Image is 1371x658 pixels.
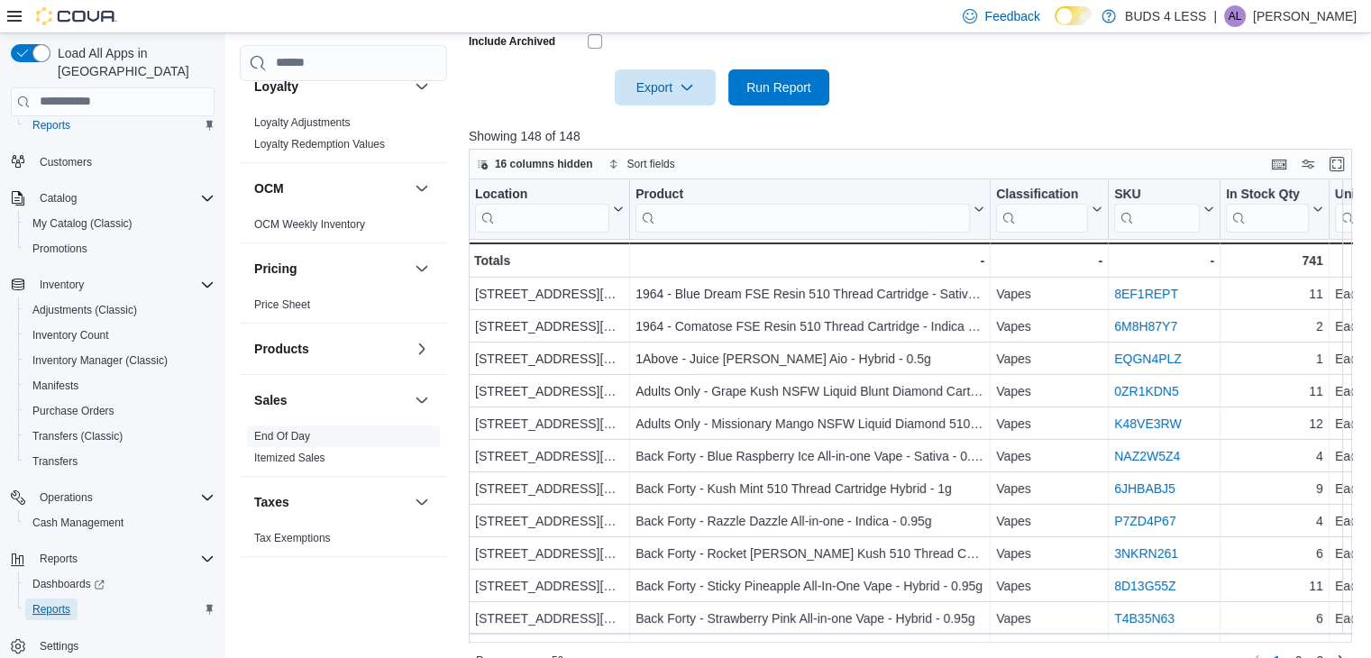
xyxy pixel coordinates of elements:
[996,283,1102,305] div: Vapes
[1114,287,1178,301] a: 8EF1REPT
[635,250,984,271] div: -
[996,186,1088,232] div: Classification
[475,413,624,434] div: [STREET_ADDRESS][PERSON_NAME]
[25,238,215,260] span: Promotions
[25,451,85,472] a: Transfers
[1114,186,1200,203] div: SKU
[25,213,140,234] a: My Catalog (Classic)
[32,429,123,443] span: Transfers (Classic)
[254,179,407,197] button: OCM
[635,478,984,499] div: Back Forty - Kush Mint 510 Thread Cartridge Hybrid - 1g
[18,348,222,373] button: Inventory Manager (Classic)
[411,389,433,411] button: Sales
[254,298,310,311] a: Price Sheet
[1055,25,1056,26] span: Dark Mode
[4,149,222,175] button: Customers
[40,490,93,505] span: Operations
[25,599,78,620] a: Reports
[1114,319,1177,334] a: 6M8H87Y7
[50,44,215,80] span: Load All Apps in [GEOGRAPHIC_DATA]
[18,113,222,138] button: Reports
[635,413,984,434] div: Adults Only - Missionary Mango NSFW Liquid Diamond 510 Thread Cartridge - Indica - 1g
[1114,481,1175,496] a: 6JHBABJ5
[40,639,78,653] span: Settings
[254,493,407,511] button: Taxes
[1114,352,1182,366] a: EQGN4PLZ
[32,118,70,133] span: Reports
[25,324,215,346] span: Inventory Count
[32,242,87,256] span: Promotions
[25,350,215,371] span: Inventory Manager (Classic)
[635,186,984,232] button: Product
[18,597,222,622] button: Reports
[32,379,78,393] span: Manifests
[25,114,78,136] a: Reports
[996,413,1102,434] div: Vapes
[635,283,984,305] div: 1964 - Blue Dream FSE Resin 510 Thread Cartridge - Sativa - 1g
[25,512,215,534] span: Cash Management
[18,449,222,474] button: Transfers
[18,398,222,424] button: Purchase Orders
[475,445,624,467] div: [STREET_ADDRESS][PERSON_NAME]
[635,380,984,402] div: Adults Only - Grape Kush NSFW Liquid Blunt Diamond Cartridge - Indica - 1g
[411,338,433,360] button: Products
[240,112,447,162] div: Loyalty
[32,303,137,317] span: Adjustments (Classic)
[18,211,222,236] button: My Catalog (Classic)
[996,315,1102,337] div: Vapes
[635,348,984,370] div: 1Above - Juice [PERSON_NAME] Aio - Hybrid - 0.5g
[475,510,624,532] div: [STREET_ADDRESS][PERSON_NAME]
[240,294,447,323] div: Pricing
[1226,543,1323,564] div: 6
[601,153,681,175] button: Sort fields
[18,510,222,535] button: Cash Management
[32,187,84,209] button: Catalog
[475,186,609,203] div: Location
[411,178,433,199] button: OCM
[996,575,1102,597] div: Vapes
[25,299,144,321] a: Adjustments (Classic)
[1226,186,1309,203] div: In Stock Qty
[469,34,555,49] label: Include Archived
[32,487,100,508] button: Operations
[635,315,984,337] div: 1964 - Comatose FSE Resin 510 Thread Cartridge - Indica - 1g
[254,138,385,151] a: Loyalty Redemption Values
[32,187,215,209] span: Catalog
[25,238,95,260] a: Promotions
[254,137,385,151] span: Loyalty Redemption Values
[996,510,1102,532] div: Vapes
[25,425,215,447] span: Transfers (Classic)
[1226,250,1323,271] div: 741
[25,350,175,371] a: Inventory Manager (Classic)
[40,278,84,292] span: Inventory
[240,425,447,476] div: Sales
[254,218,365,231] a: OCM Weekly Inventory
[32,577,105,591] span: Dashboards
[25,573,112,595] a: Dashboards
[1297,153,1319,175] button: Display options
[1114,186,1200,232] div: SKU URL
[1226,413,1323,434] div: 12
[32,404,114,418] span: Purchase Orders
[25,213,215,234] span: My Catalog (Classic)
[32,151,215,173] span: Customers
[254,115,351,130] span: Loyalty Adjustments
[32,328,109,343] span: Inventory Count
[1226,186,1309,232] div: In Stock Qty
[1268,153,1290,175] button: Keyboard shortcuts
[254,452,325,464] a: Itemized Sales
[1226,380,1323,402] div: 11
[32,151,99,173] a: Customers
[25,114,215,136] span: Reports
[1114,514,1175,528] a: P7ZD4P67
[254,260,407,278] button: Pricing
[254,217,365,232] span: OCM Weekly Inventory
[254,430,310,443] a: End Of Day
[1326,153,1348,175] button: Enter fullscreen
[475,186,609,232] div: Location
[1114,449,1180,463] a: NAZ2W5Z4
[411,76,433,97] button: Loyalty
[254,260,297,278] h3: Pricing
[254,116,351,129] a: Loyalty Adjustments
[626,69,705,105] span: Export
